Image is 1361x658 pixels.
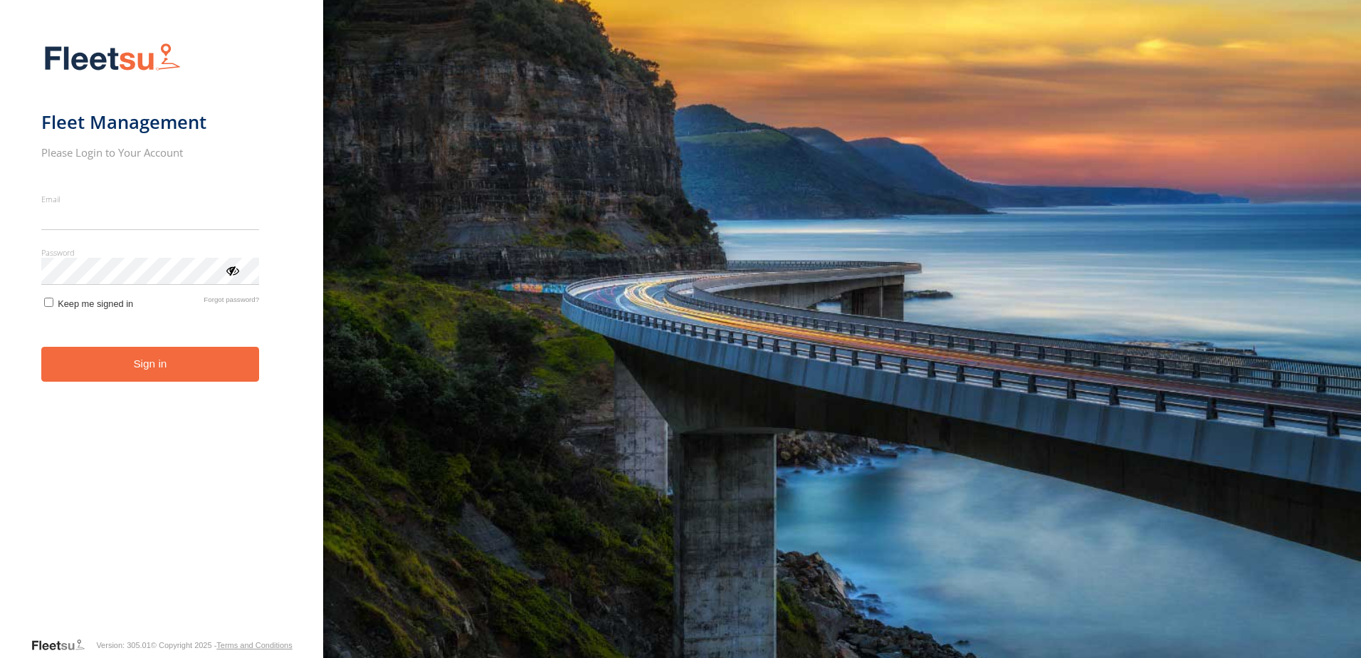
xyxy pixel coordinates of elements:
form: main [41,34,283,637]
h2: Please Login to Your Account [41,145,260,160]
h1: Fleet Management [41,110,260,134]
button: Sign in [41,347,260,382]
div: © Copyright 2025 - [151,641,293,649]
a: Terms and Conditions [216,641,292,649]
div: Version: 305.01 [96,641,150,649]
input: Keep me signed in [44,298,53,307]
span: Keep me signed in [58,298,133,309]
a: Forgot password? [204,296,259,309]
img: Fleetsu [41,40,184,76]
a: Visit our Website [31,638,96,652]
label: Password [41,247,260,258]
label: Email [41,194,260,204]
div: ViewPassword [225,263,239,277]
